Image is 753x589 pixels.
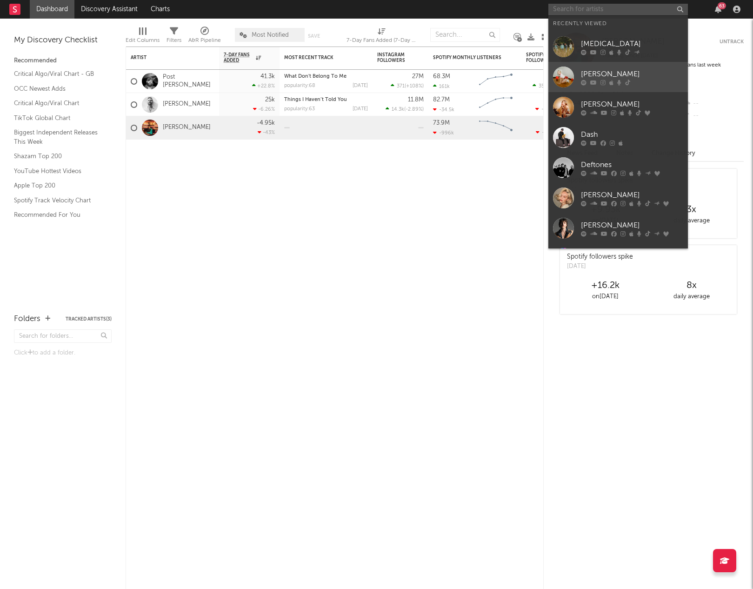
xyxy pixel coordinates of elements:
[167,35,181,46] div: Filters
[14,98,102,108] a: Critical Algo/Viral Chart
[536,129,573,135] div: ( )
[284,97,368,102] div: Things I Haven’t Told You
[553,18,683,29] div: Recently Viewed
[433,74,450,80] div: 68.3M
[581,68,683,80] div: [PERSON_NAME]
[562,291,648,302] div: on [DATE]
[720,37,744,47] button: Untrack
[163,74,214,89] a: Post [PERSON_NAME]
[548,243,688,274] a: The Aces
[406,84,422,89] span: +108 %
[258,129,275,135] div: -43 %
[548,122,688,153] a: Dash
[648,280,734,291] div: 8 x
[535,106,573,112] div: ( )
[682,110,744,122] div: --
[14,329,112,343] input: Search for folders...
[284,107,315,112] div: popularity: 63
[433,97,450,103] div: 82.7M
[284,74,368,79] div: What Don't Belong To Me
[284,97,347,102] a: Things I Haven’t Told You
[14,195,102,206] a: Spotify Track Velocity Chart
[284,83,315,88] div: popularity: 68
[548,4,688,15] input: Search for artists
[682,98,744,110] div: --
[715,6,721,13] button: 63
[433,55,503,60] div: Spotify Monthly Listeners
[14,210,102,220] a: Recommended For You
[386,106,424,112] div: ( )
[548,92,688,122] a: [PERSON_NAME]
[257,120,275,126] div: -4.95k
[66,317,112,321] button: Tracked Artists(3)
[475,93,517,116] svg: Chart title
[526,52,559,63] div: Spotify Followers
[541,107,555,112] span: -1.13k
[567,252,633,262] div: Spotify followers spike
[581,159,683,170] div: Deftones
[475,116,517,140] svg: Chart title
[14,84,102,94] a: OCC Newest Adds
[392,107,404,112] span: 14.3k
[581,220,683,231] div: [PERSON_NAME]
[718,2,726,9] div: 63
[14,55,112,67] div: Recommended
[648,291,734,302] div: daily average
[548,153,688,183] a: Deftones
[408,97,424,103] div: 11.8M
[406,107,422,112] span: -2.89 %
[14,113,102,123] a: TikTok Global Chart
[475,70,517,93] svg: Chart title
[253,106,275,112] div: -6.26 %
[648,215,734,227] div: daily average
[353,83,368,88] div: [DATE]
[648,204,734,215] div: 3 x
[581,189,683,201] div: [PERSON_NAME]
[353,107,368,112] div: [DATE]
[412,74,424,80] div: 27M
[433,83,450,89] div: 161k
[391,83,424,89] div: ( )
[265,97,275,103] div: 25k
[14,314,40,325] div: Folders
[581,99,683,110] div: [PERSON_NAME]
[260,74,275,80] div: 41.3k
[581,38,683,49] div: [MEDICAL_DATA]
[430,28,500,42] input: Search...
[14,69,102,79] a: Critical Algo/Viral Chart - GB
[548,32,688,62] a: [MEDICAL_DATA]
[562,280,648,291] div: +16.2k
[252,83,275,89] div: +22.8 %
[433,130,454,136] div: -996k
[284,55,354,60] div: Most Recent Track
[252,32,289,38] span: Most Notified
[548,62,688,92] a: [PERSON_NAME]
[131,55,200,60] div: Artist
[433,120,450,126] div: 73.9M
[284,74,347,79] a: What Don't Belong To Me
[126,35,160,46] div: Edit Columns
[14,127,102,147] a: Biggest Independent Releases This Week
[163,124,211,132] a: [PERSON_NAME]
[188,23,221,50] div: A&R Pipeline
[433,107,454,113] div: -34.5k
[377,52,410,63] div: Instagram Followers
[14,35,112,46] div: My Discovery Checklist
[533,83,573,89] div: ( )
[163,100,211,108] a: [PERSON_NAME]
[188,35,221,46] div: A&R Pipeline
[126,23,160,50] div: Edit Columns
[397,84,405,89] span: 371
[308,33,320,39] button: Save
[548,183,688,213] a: [PERSON_NAME]
[567,262,633,271] div: [DATE]
[347,23,416,50] div: 7-Day Fans Added (7-Day Fans Added)
[542,130,558,135] span: -4.95k
[14,181,102,191] a: Apple Top 200
[224,52,253,63] span: 7-Day Fans Added
[581,129,683,140] div: Dash
[347,35,416,46] div: 7-Day Fans Added (7-Day Fans Added)
[14,166,102,176] a: YouTube Hottest Videos
[167,23,181,50] div: Filters
[539,84,552,89] span: 35.9k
